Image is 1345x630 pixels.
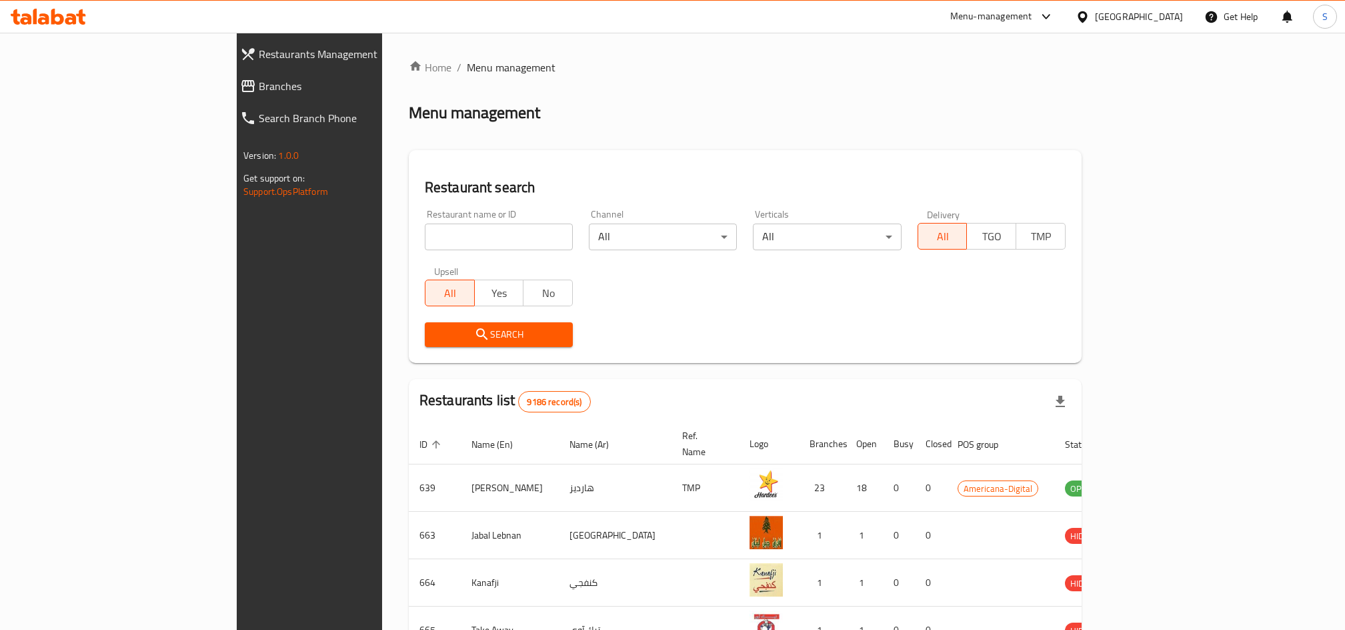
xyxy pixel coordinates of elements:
[259,78,451,94] span: Branches
[883,559,915,607] td: 0
[799,424,846,464] th: Branches
[1065,576,1105,591] span: HIDDEN
[409,102,540,123] h2: Menu management
[753,224,901,250] div: All
[229,102,461,134] a: Search Branch Phone
[950,9,1032,25] div: Menu-management
[972,227,1011,246] span: TGO
[229,38,461,70] a: Restaurants Management
[750,516,783,549] img: Jabal Lebnan
[739,424,799,464] th: Logo
[559,512,671,559] td: [GEOGRAPHIC_DATA]
[846,559,883,607] td: 1
[915,424,947,464] th: Closed
[750,563,783,597] img: Kanafji
[958,436,1016,452] span: POS group
[927,210,960,219] label: Delivery
[425,280,475,306] button: All
[918,223,968,250] button: All
[278,147,299,164] span: 1.0.0
[589,224,737,250] div: All
[559,559,671,607] td: كنفجي
[467,59,555,75] span: Menu management
[559,464,671,512] td: هارديز
[480,284,519,303] span: Yes
[1322,9,1328,24] span: S
[958,481,1038,497] span: Americana-Digital
[409,59,1082,75] nav: breadcrumb
[461,559,559,607] td: Kanafji
[229,70,461,102] a: Branches
[243,183,328,200] a: Support.OpsPlatform
[924,227,962,246] span: All
[966,223,1016,250] button: TGO
[799,512,846,559] td: 1
[425,178,1066,198] h2: Restaurant search
[419,436,445,452] span: ID
[1065,481,1098,497] span: OPEN
[846,512,883,559] td: 1
[682,428,723,460] span: Ref. Name
[435,326,562,343] span: Search
[461,512,559,559] td: Jabal Lebnan
[569,436,626,452] span: Name (Ar)
[461,464,559,512] td: [PERSON_NAME]
[259,110,451,126] span: Search Branch Phone
[846,424,883,464] th: Open
[474,280,524,306] button: Yes
[883,512,915,559] td: 0
[471,436,530,452] span: Name (En)
[671,464,739,512] td: TMP
[425,224,573,250] input: Search for restaurant name or ID..
[915,559,947,607] td: 0
[883,424,915,464] th: Busy
[1065,481,1098,497] div: OPEN
[750,468,783,502] img: Hardee's
[529,284,567,303] span: No
[419,390,591,412] h2: Restaurants list
[243,170,305,187] span: Get support on:
[915,512,947,559] td: 0
[1065,436,1108,452] span: Status
[1065,529,1105,544] span: HIDDEN
[425,322,573,347] button: Search
[915,464,947,512] td: 0
[1065,575,1105,591] div: HIDDEN
[431,284,469,303] span: All
[243,147,276,164] span: Version:
[519,396,589,408] span: 9186 record(s)
[434,266,459,276] label: Upsell
[799,464,846,512] td: 23
[1095,9,1183,24] div: [GEOGRAPHIC_DATA]
[846,464,883,512] td: 18
[523,280,573,306] button: No
[1022,227,1060,246] span: TMP
[259,46,451,62] span: Restaurants Management
[1044,386,1076,418] div: Export file
[518,391,590,412] div: Total records count
[799,559,846,607] td: 1
[1016,223,1066,250] button: TMP
[883,464,915,512] td: 0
